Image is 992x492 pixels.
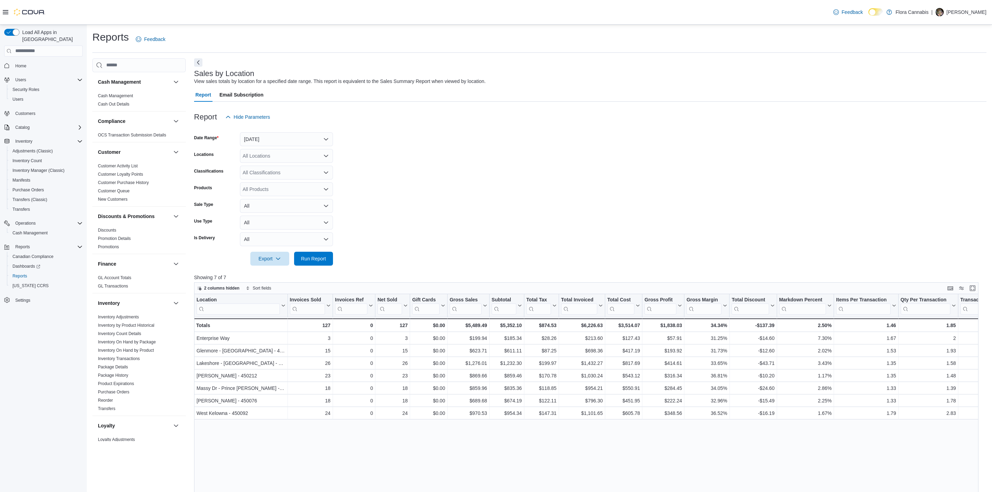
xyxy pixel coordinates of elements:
a: Home [12,62,29,70]
div: Customer [92,162,186,206]
a: Security Roles [10,85,42,94]
span: Home [15,63,26,69]
div: $28.26 [526,334,557,342]
button: Net Sold [377,297,408,314]
button: Users [7,94,85,104]
div: $127.43 [607,334,640,342]
a: Promotions [98,244,119,249]
a: Package Details [98,365,128,369]
span: Cash Out Details [98,101,130,107]
span: Purchase Orders [12,187,44,193]
div: Finance [92,274,186,293]
div: 3 [290,334,330,342]
div: 15 [290,347,330,355]
a: Cash Management [10,229,50,237]
label: Sale Type [194,202,213,207]
div: Markdown Percent [779,297,826,303]
button: Inventory [1,136,85,146]
div: $57.91 [644,334,682,342]
button: [DATE] [240,132,333,146]
div: View sales totals by location for a specified date range. This report is equivalent to the Sales ... [194,78,486,85]
span: Catalog [15,125,30,130]
span: Manifests [12,177,30,183]
span: Reports [12,243,83,251]
button: Total Cost [607,297,640,314]
button: Transfers (Classic) [7,195,85,205]
a: Transfers [10,205,33,214]
a: Promotion Details [98,236,131,241]
div: $611.11 [492,347,522,355]
div: Total Cost [607,297,634,303]
button: Invoices Sold [290,297,330,314]
div: $874.53 [526,321,557,330]
a: Customer Purchase History [98,180,149,185]
div: $698.36 [561,347,603,355]
span: Users [12,76,83,84]
a: Canadian Compliance [10,252,56,261]
button: Inventory Manager (Classic) [7,166,85,175]
button: Loyalty [172,422,180,430]
a: Customer Queue [98,189,130,193]
a: Product Expirations [98,381,134,386]
a: Reorder [98,398,113,403]
button: Invoices Ref [335,297,373,314]
span: Report [195,88,211,102]
span: Export [255,252,285,266]
div: $1,838.03 [644,321,682,330]
button: Finance [98,260,170,267]
span: Canadian Compliance [12,254,53,259]
a: Inventory Transactions [98,356,140,361]
div: Totals [196,321,285,330]
a: Users [10,95,26,103]
div: Qty Per Transaction [900,297,950,303]
a: GL Account Totals [98,275,131,280]
h3: Report [194,113,217,121]
a: Customers [12,109,38,118]
img: Cova [14,9,45,16]
div: $87.25 [526,347,557,355]
span: Run Report [301,255,326,262]
button: All [240,232,333,246]
span: Feedback [144,36,165,43]
h3: Inventory [98,300,120,307]
span: Feedback [842,9,863,16]
button: Finance [172,260,180,268]
p: Flora Cannabis [895,8,928,16]
button: Adjustments (Classic) [7,146,85,156]
a: OCS Transaction Submission Details [98,133,166,137]
span: Adjustments (Classic) [10,147,83,155]
button: All [240,216,333,230]
a: Inventory Adjustments [98,315,139,319]
a: Inventory by Product Historical [98,323,155,328]
div: $0.00 [412,334,445,342]
button: Total Discount [732,297,774,314]
button: Qty Per Transaction [900,297,956,314]
span: Settings [15,298,30,303]
span: Canadian Compliance [10,252,83,261]
h3: Compliance [98,118,125,125]
button: Users [1,75,85,85]
button: Operations [1,218,85,228]
button: Display options [957,284,966,292]
span: Dashboards [12,264,40,269]
button: Inventory [12,137,35,145]
button: Hide Parameters [223,110,273,124]
div: 15 [377,347,408,355]
a: Inventory On Hand by Product [98,348,154,353]
span: Inventory Count Details [98,331,141,336]
span: GL Transactions [98,283,128,289]
button: Next [194,58,202,67]
button: All [240,199,333,213]
span: Sort fields [253,285,271,291]
span: Transfers [10,205,83,214]
div: Total Invoiced [561,297,597,303]
span: Reports [10,272,83,280]
span: Manifests [10,176,83,184]
input: Dark Mode [868,8,883,16]
button: Run Report [294,252,333,266]
div: Gross Profit [644,297,676,303]
button: Transfers [7,205,85,214]
a: GL Transactions [98,284,128,289]
h3: Sales by Location [194,69,255,78]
